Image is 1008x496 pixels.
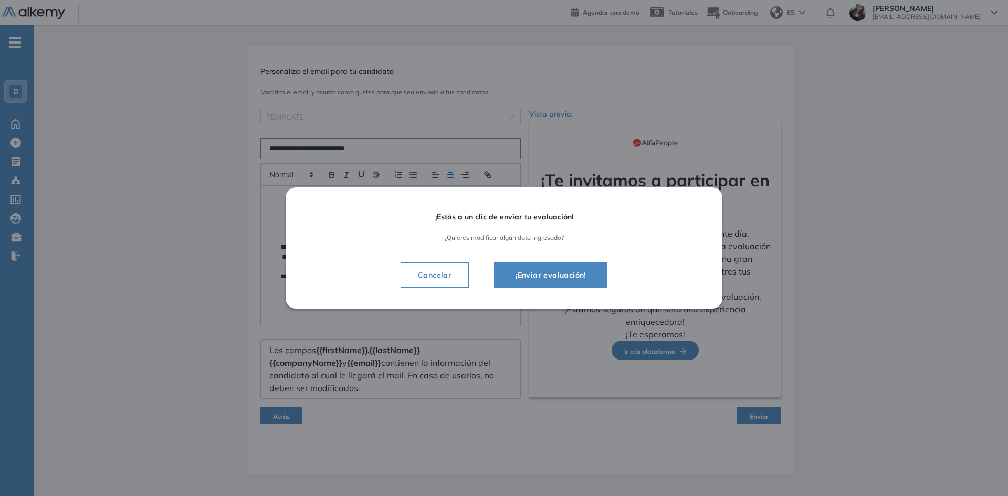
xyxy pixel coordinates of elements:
span: ¿Quieres modificar algún dato ingresado? [315,234,693,241]
span: Cancelar [409,269,460,281]
button: ¡Enviar evaluación! [494,262,607,288]
span: ¡Estás a un clic de enviar tu evaluación! [315,213,693,221]
button: Cancelar [401,262,469,288]
span: ¡Enviar evaluación! [507,269,594,281]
